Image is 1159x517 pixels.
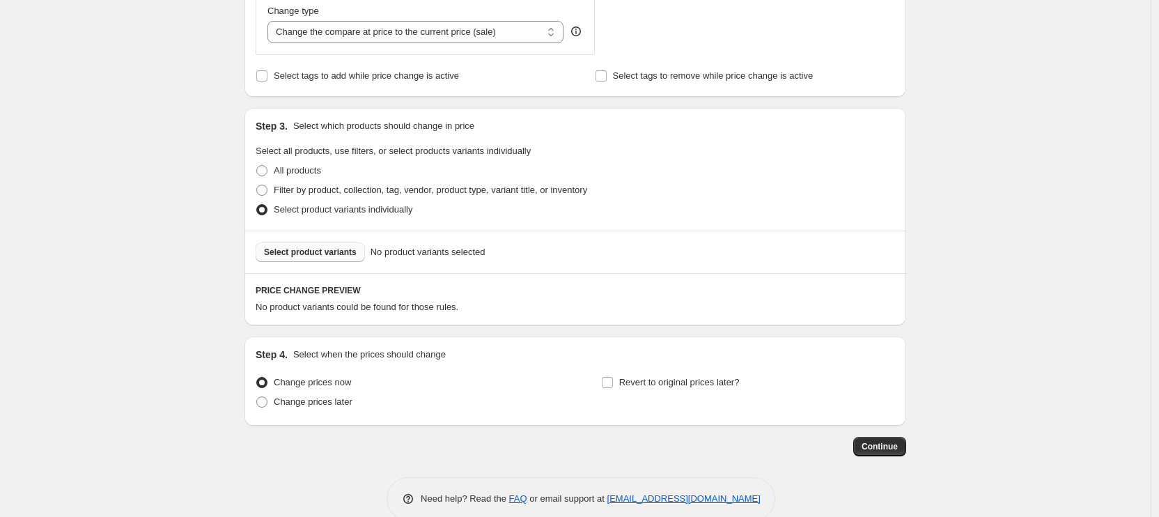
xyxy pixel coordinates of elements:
div: help [569,24,583,38]
a: [EMAIL_ADDRESS][DOMAIN_NAME] [607,493,761,504]
button: Continue [853,437,906,456]
span: Select all products, use filters, or select products variants individually [256,146,531,156]
h6: PRICE CHANGE PREVIEW [256,285,895,296]
span: All products [274,165,321,176]
span: Change prices now [274,377,351,387]
button: Select product variants [256,242,365,262]
span: Select tags to add while price change is active [274,70,459,81]
span: Select product variants [264,247,357,258]
h2: Step 3. [256,119,288,133]
span: Select tags to remove while price change is active [613,70,814,81]
span: Need help? Read the [421,493,509,504]
span: or email support at [527,493,607,504]
span: Change type [267,6,319,16]
span: Filter by product, collection, tag, vendor, product type, variant title, or inventory [274,185,587,195]
h2: Step 4. [256,348,288,362]
span: Continue [862,441,898,452]
p: Select which products should change in price [293,119,474,133]
p: Select when the prices should change [293,348,446,362]
span: No product variants selected [371,245,485,259]
span: No product variants could be found for those rules. [256,302,458,312]
span: Change prices later [274,396,352,407]
a: FAQ [509,493,527,504]
span: Revert to original prices later? [619,377,740,387]
span: Select product variants individually [274,204,412,215]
